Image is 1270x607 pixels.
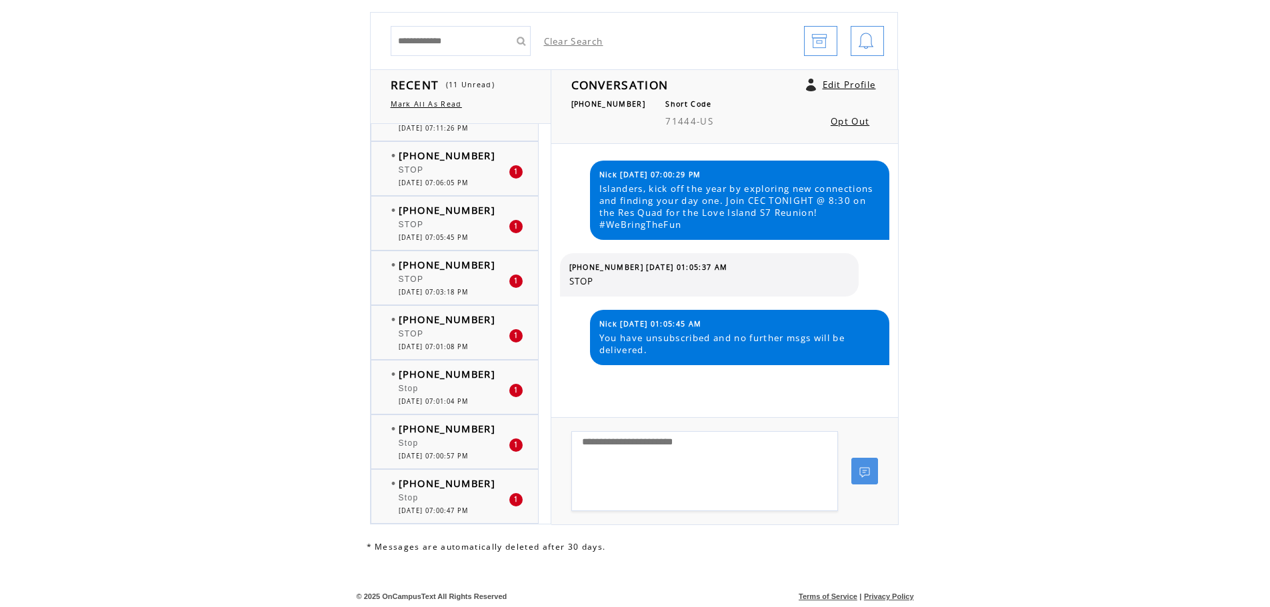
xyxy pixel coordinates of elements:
[799,592,857,600] a: Terms of Service
[599,183,879,231] span: Islanders, kick off the year by exploring new connections and finding your day one. Join CEC TONI...
[509,493,523,506] div: 1
[357,592,507,600] span: © 2025 OnCampusText All Rights Reserved
[391,427,395,430] img: bulletFull.png
[864,592,914,600] a: Privacy Policy
[823,79,876,91] a: Edit Profile
[399,476,496,490] span: [PHONE_NUMBER]
[571,99,646,109] span: [PHONE_NUMBER]
[367,541,606,552] span: * Messages are automatically deleted after 30 days.
[391,154,395,157] img: bulletFull.png
[858,27,874,57] img: bell.png
[571,77,669,93] span: CONVERSATION
[391,318,395,321] img: bulletFull.png
[391,372,395,376] img: bulletFull.png
[399,165,424,175] span: STOP
[569,275,849,287] span: STOP
[569,263,728,272] span: [PHONE_NUMBER] [DATE] 01:05:37 AM
[399,384,419,393] span: Stop
[399,493,419,502] span: Stop
[399,438,419,448] span: Stop
[399,397,469,406] span: [DATE] 07:01:04 PM
[391,263,395,267] img: bulletFull.png
[665,99,711,109] span: Short Code
[509,329,523,342] div: 1
[399,506,469,515] span: [DATE] 07:00:47 PM
[509,438,523,452] div: 1
[446,80,495,89] span: (11 Unread)
[391,482,395,485] img: bulletFull.png
[399,422,496,435] span: [PHONE_NUMBER]
[665,115,713,127] span: 71444-US
[509,165,523,179] div: 1
[599,332,879,356] span: You have unsubscribed and no further msgs will be delivered.
[509,220,523,233] div: 1
[399,220,424,229] span: STOP
[599,319,702,328] span: Nick [DATE] 01:05:45 AM
[391,77,439,93] span: RECENT
[511,26,531,56] input: Submit
[399,342,469,351] span: [DATE] 07:01:08 PM
[399,452,469,460] span: [DATE] 07:00:57 PM
[599,170,701,179] span: Nick [DATE] 07:00:29 PM
[399,258,496,271] span: [PHONE_NUMBER]
[391,209,395,212] img: bulletFull.png
[806,79,816,91] a: Click to edit user profile
[399,233,469,242] span: [DATE] 07:05:45 PM
[399,203,496,217] span: [PHONE_NUMBER]
[509,275,523,288] div: 1
[509,384,523,397] div: 1
[399,149,496,162] span: [PHONE_NUMBER]
[859,592,861,600] span: |
[391,99,462,109] a: Mark All As Read
[399,367,496,380] span: [PHONE_NUMBER]
[399,329,424,338] span: STOP
[399,312,496,326] span: [PHONE_NUMBER]
[399,124,469,133] span: [DATE] 07:11:26 PM
[544,35,603,47] a: Clear Search
[399,179,469,187] span: [DATE] 07:06:05 PM
[399,288,469,297] span: [DATE] 07:03:18 PM
[811,27,827,57] img: archive.png
[399,275,424,284] span: STOP
[831,115,869,127] a: Opt Out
